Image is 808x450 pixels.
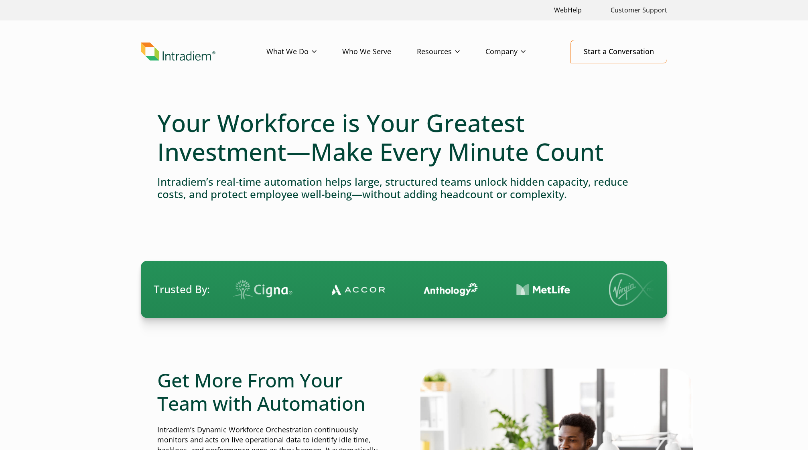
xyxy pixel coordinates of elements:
img: Contact Center Automation MetLife Logo [516,284,570,296]
img: Virgin Media logo. [609,273,665,306]
a: Company [485,40,551,63]
a: Link opens in a new window [551,2,585,19]
a: Who We Serve [342,40,417,63]
a: Customer Support [607,2,670,19]
span: Trusted By: [154,282,210,297]
img: Intradiem [141,43,215,61]
h4: Intradiem’s real-time automation helps large, structured teams unlock hidden capacity, reduce cos... [157,176,651,201]
a: What We Do [266,40,342,63]
img: Contact Center Automation Accor Logo [331,284,385,296]
h2: Get More From Your Team with Automation [157,369,388,415]
a: Start a Conversation [570,40,667,63]
h1: Your Workforce is Your Greatest Investment—Make Every Minute Count [157,108,651,166]
a: Link to homepage of Intradiem [141,43,266,61]
a: Resources [417,40,485,63]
